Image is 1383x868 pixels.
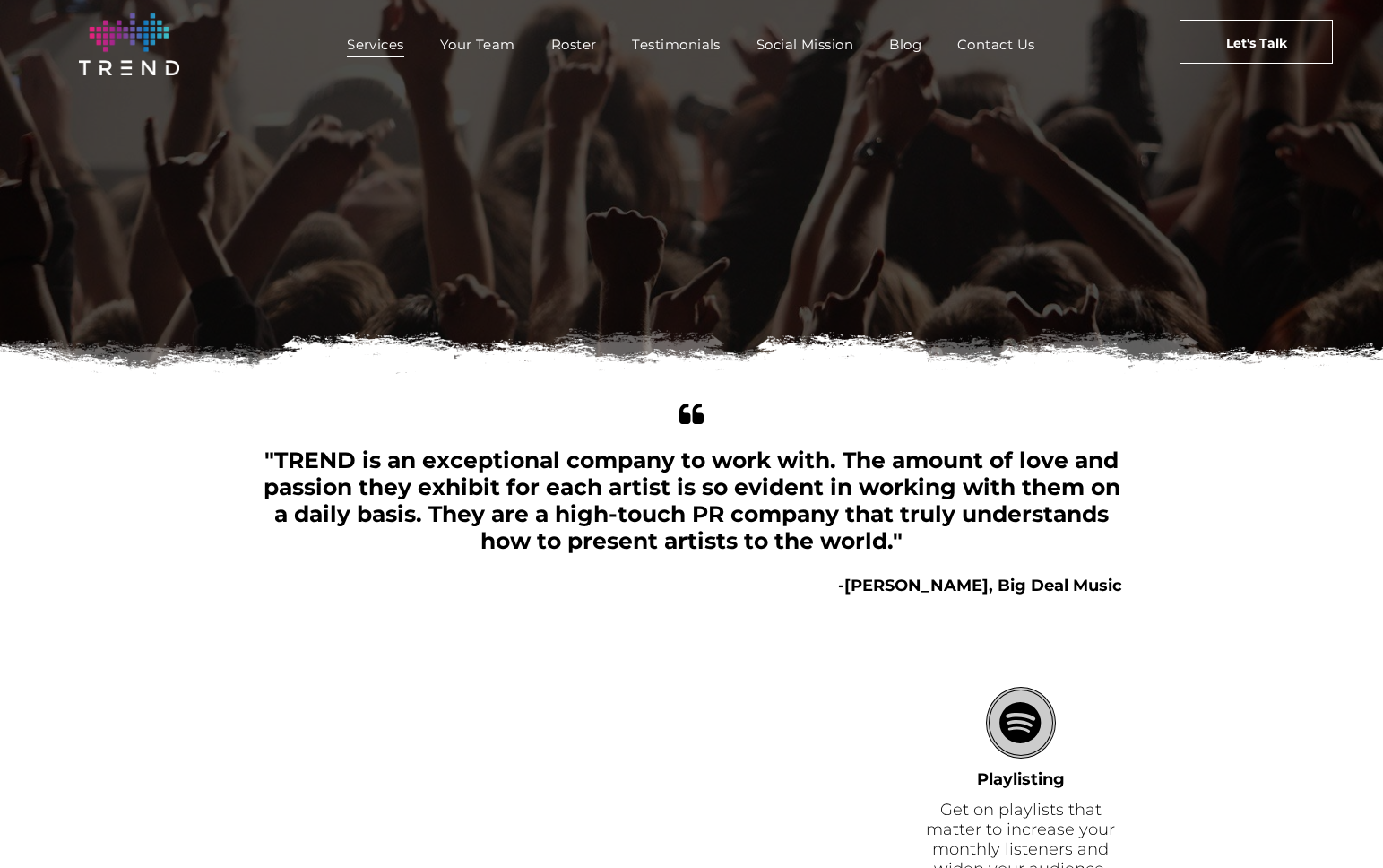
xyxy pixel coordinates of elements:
[1226,21,1287,65] span: Let's Talk
[977,769,1065,789] font: Playlisting
[422,31,533,57] a: Your Team
[79,13,179,75] img: logo
[614,31,738,57] a: Testimonials
[533,31,615,57] a: Roster
[329,31,422,57] a: Services
[264,447,1120,554] span: "TREND is an exceptional company to work with. The amount of love and passion they exhibit for ea...
[739,31,871,57] a: Social Mission
[838,576,1122,595] b: -[PERSON_NAME], Big Deal Music
[1180,20,1333,64] a: Let's Talk
[871,31,939,57] a: Blog
[939,31,1053,57] a: Contact Us
[1293,782,1383,868] iframe: Chat Widget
